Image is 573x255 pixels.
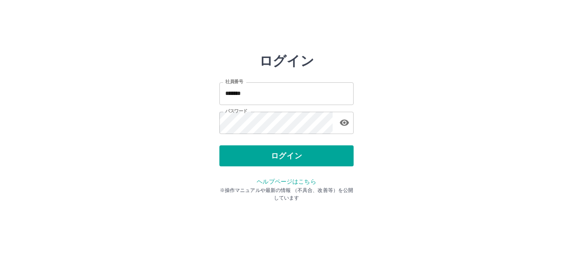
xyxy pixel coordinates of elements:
label: パスワード [225,108,247,114]
p: ※操作マニュアルや最新の情報 （不具合、改善等）を公開しています [219,187,354,202]
a: ヘルプページはこちら [257,178,316,185]
label: 社員番号 [225,79,243,85]
h2: ログイン [259,53,314,69]
button: ログイン [219,145,354,166]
